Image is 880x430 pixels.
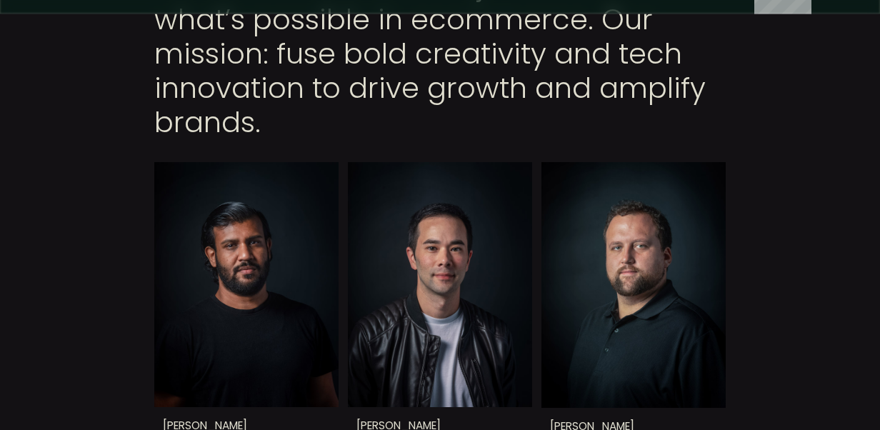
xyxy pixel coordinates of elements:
img: Chris Ching [348,162,532,408]
img: William Passmore [541,162,726,408]
img: Aniel Samaroo [154,162,339,408]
